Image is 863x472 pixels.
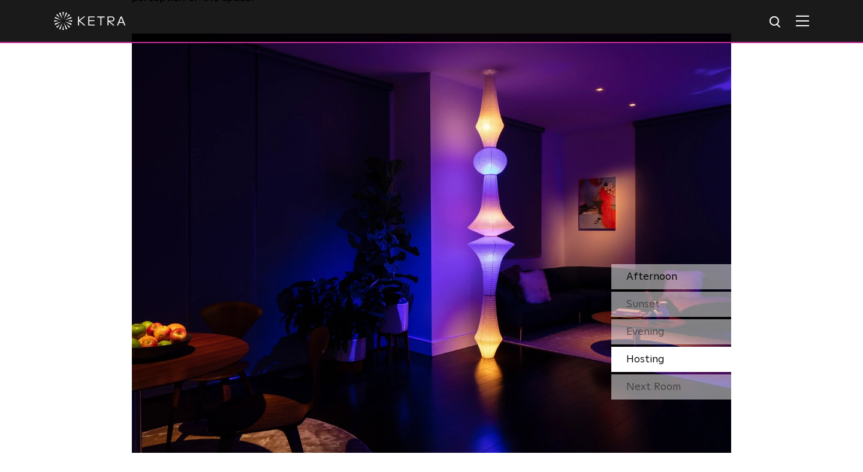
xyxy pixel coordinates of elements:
[132,34,731,453] img: SS_HBD_LivingRoom_Desktop_04
[611,374,731,400] div: Next Room
[626,299,660,310] span: Sunset
[626,271,677,282] span: Afternoon
[54,12,126,30] img: ketra-logo-2019-white
[768,15,783,30] img: search icon
[626,326,665,337] span: Evening
[626,354,665,365] span: Hosting
[796,15,809,26] img: Hamburger%20Nav.svg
